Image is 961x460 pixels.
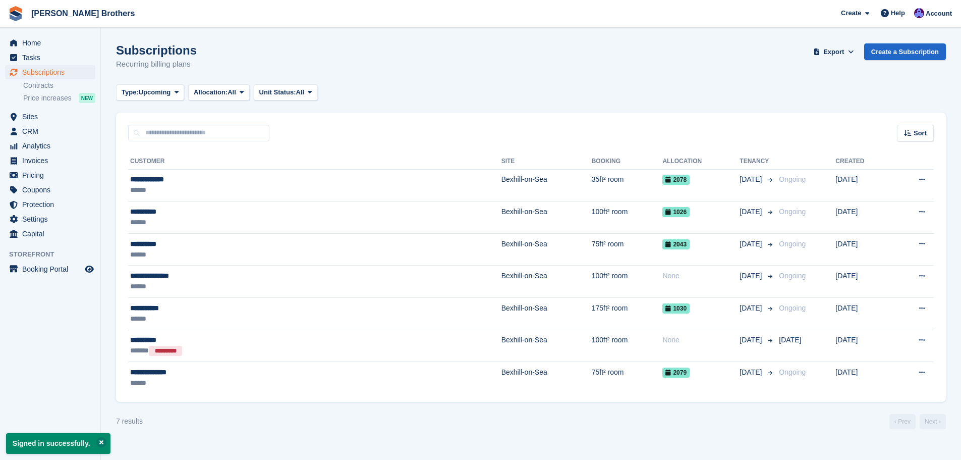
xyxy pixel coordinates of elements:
[779,175,806,183] span: Ongoing
[501,169,592,201] td: Bexhill-on-Sea
[740,239,764,249] span: [DATE]
[259,87,296,97] span: Unit Status:
[5,124,95,138] a: menu
[22,124,83,138] span: CRM
[823,47,844,57] span: Export
[812,43,856,60] button: Export
[662,207,690,217] span: 1026
[835,233,892,266] td: [DATE]
[188,84,250,101] button: Allocation: All
[592,330,663,362] td: 100ft² room
[116,59,197,70] p: Recurring billing plans
[740,367,764,378] span: [DATE]
[501,362,592,394] td: Bexhill-on-Sea
[296,87,305,97] span: All
[5,183,95,197] a: menu
[592,154,663,170] th: Booking
[740,174,764,185] span: [DATE]
[9,249,100,260] span: Storefront
[22,227,83,241] span: Capital
[779,208,806,216] span: Ongoing
[835,362,892,394] td: [DATE]
[83,263,95,275] a: Preview store
[887,414,948,429] nav: Page
[5,197,95,212] a: menu
[592,201,663,234] td: 100ft² room
[501,233,592,266] td: Bexhill-on-Sea
[864,43,946,60] a: Create a Subscription
[835,154,892,170] th: Created
[592,298,663,330] td: 175ft² room
[662,271,740,281] div: None
[501,330,592,362] td: Bexhill-on-Sea
[835,330,892,362] td: [DATE]
[254,84,318,101] button: Unit Status: All
[122,87,139,97] span: Type:
[22,262,83,276] span: Booking Portal
[740,335,764,345] span: [DATE]
[116,84,184,101] button: Type: Upcoming
[5,139,95,153] a: menu
[740,271,764,281] span: [DATE]
[116,43,197,57] h1: Subscriptions
[22,110,83,124] span: Sites
[926,9,952,19] span: Account
[835,266,892,298] td: [DATE]
[116,416,143,427] div: 7 results
[779,272,806,280] span: Ongoing
[22,183,83,197] span: Coupons
[5,262,95,276] a: menu
[23,93,72,103] span: Price increases
[914,8,924,18] img: Becca Clark
[835,298,892,330] td: [DATE]
[79,93,95,103] div: NEW
[841,8,861,18] span: Create
[592,169,663,201] td: 35ft² room
[662,154,740,170] th: Allocation
[501,154,592,170] th: Site
[662,335,740,345] div: None
[662,368,690,378] span: 2079
[914,128,927,138] span: Sort
[22,50,83,65] span: Tasks
[139,87,171,97] span: Upcoming
[501,201,592,234] td: Bexhill-on-Sea
[194,87,228,97] span: Allocation:
[740,303,764,314] span: [DATE]
[891,8,905,18] span: Help
[740,154,775,170] th: Tenancy
[8,6,23,21] img: stora-icon-8386f47178a22dfd0bd8f6a31ec36ba5ce8667c1dd55bd0f319d3a0aa187defe.svg
[22,154,83,168] span: Invoices
[5,65,95,79] a: menu
[22,168,83,182] span: Pricing
[6,433,110,454] p: Signed in successfully.
[592,266,663,298] td: 100ft² room
[740,207,764,217] span: [DATE]
[228,87,236,97] span: All
[889,414,916,429] a: Previous
[835,169,892,201] td: [DATE]
[662,175,690,185] span: 2078
[779,336,801,344] span: [DATE]
[5,227,95,241] a: menu
[5,168,95,182] a: menu
[779,304,806,312] span: Ongoing
[5,50,95,65] a: menu
[662,303,690,314] span: 1030
[22,65,83,79] span: Subscriptions
[23,81,95,90] a: Contracts
[592,362,663,394] td: 75ft² room
[5,212,95,226] a: menu
[22,197,83,212] span: Protection
[22,212,83,226] span: Settings
[592,233,663,266] td: 75ft² room
[835,201,892,234] td: [DATE]
[22,36,83,50] span: Home
[501,266,592,298] td: Bexhill-on-Sea
[920,414,946,429] a: Next
[779,240,806,248] span: Ongoing
[662,239,690,249] span: 2043
[128,154,501,170] th: Customer
[5,154,95,168] a: menu
[5,110,95,124] a: menu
